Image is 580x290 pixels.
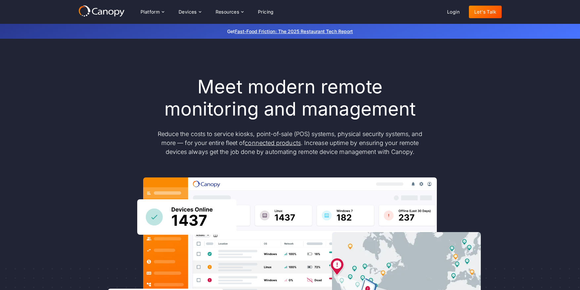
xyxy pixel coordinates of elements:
[469,6,502,18] a: Let's Talk
[135,5,169,19] div: Platform
[235,28,353,34] a: Fast-Food Friction: The 2025 Restaurant Tech Report
[442,6,465,18] a: Login
[210,5,249,19] div: Resources
[128,28,452,35] p: Get
[173,5,206,19] div: Devices
[179,10,197,14] div: Devices
[253,6,279,18] a: Pricing
[141,10,160,14] div: Platform
[151,129,429,156] p: Reduce the costs to service kiosks, point-of-sale (POS) systems, physical security systems, and m...
[137,199,236,235] img: Canopy sees how many devices are online
[216,10,239,14] div: Resources
[151,76,429,120] h1: Meet modern remote monitoring and management
[245,139,301,146] a: connected products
